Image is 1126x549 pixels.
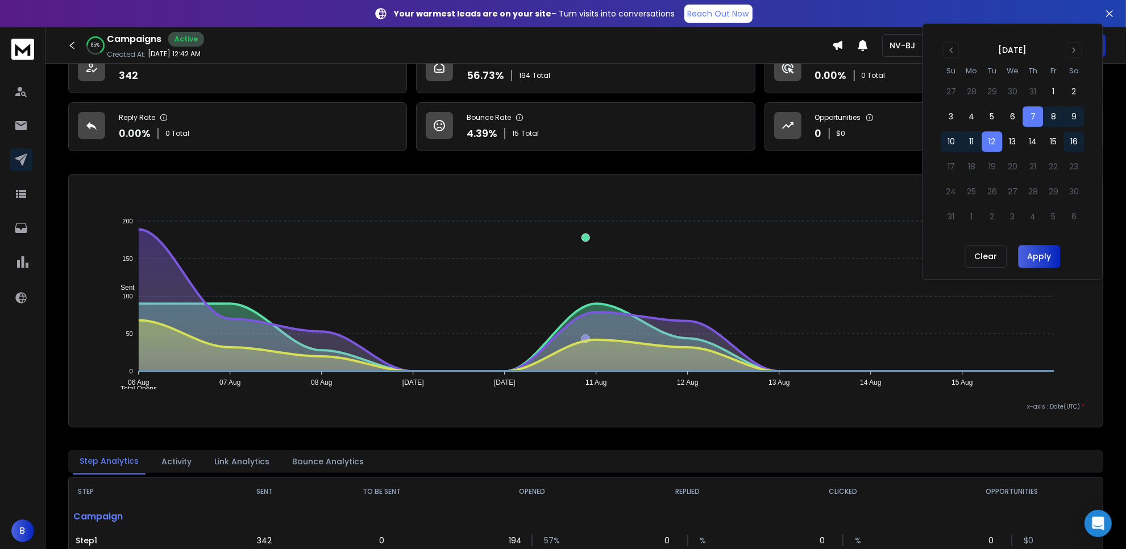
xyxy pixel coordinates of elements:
button: 13 [1003,131,1023,152]
tspan: [DATE] [402,379,424,387]
button: 29 [982,81,1003,102]
button: 28 [962,81,982,102]
img: logo [11,39,34,60]
p: Reach Out Now [688,8,749,19]
a: Open Rate56.73%194Total [416,44,755,93]
p: x-axis : Date(UTC) [87,402,1085,411]
p: 0 [664,535,676,546]
button: 1 [1044,81,1064,102]
p: 342 [119,68,138,84]
tspan: 200 [122,218,132,224]
button: 30 [1003,81,1023,102]
button: Go to previous month [944,42,959,58]
p: Reply Rate [119,113,155,122]
p: % [855,535,866,546]
tspan: 11 Aug [585,379,606,387]
span: 194 [519,71,530,80]
th: Monday [962,65,982,77]
button: 6 [1003,106,1023,127]
tspan: 14 Aug [860,379,881,387]
a: Opportunities0$0 [764,102,1103,151]
button: 12 [982,131,1003,152]
div: [DATE] [999,44,1027,56]
p: 4.39 % [467,126,497,142]
button: Apply [1019,245,1061,268]
th: Wednesday [1003,65,1023,77]
button: Clear [965,245,1007,268]
button: Activity [155,449,198,474]
p: 0 [815,126,822,142]
strong: Your warmest leads are on your site [394,8,552,19]
button: 11 [962,131,982,152]
button: 5 [982,106,1003,127]
tspan: 50 [126,330,132,337]
p: % [700,535,711,546]
button: 16 [1064,131,1085,152]
span: Total [533,71,550,80]
th: Thursday [1023,65,1044,77]
tspan: 0 [129,368,132,375]
p: 0 [820,535,831,546]
p: $ 0 [1024,535,1035,546]
th: Sunday [941,65,962,77]
p: Campaign [69,505,220,528]
p: Opportunities [815,113,861,122]
p: Bounce Rate [467,113,511,122]
tspan: [DATE] [494,379,516,387]
p: 0 [379,535,384,546]
th: Friday [1044,65,1064,77]
th: Tuesday [982,65,1003,77]
tspan: 06 Aug [128,379,149,387]
tspan: 08 Aug [311,379,332,387]
p: 57 % [544,535,555,546]
p: 0.00 % [815,68,847,84]
p: 0 [988,535,1000,546]
div: Open Intercom Messenger [1085,510,1112,537]
tspan: 07 Aug [219,379,240,387]
span: 15 [512,129,519,138]
tspan: 150 [122,255,132,262]
p: 342 [257,535,272,546]
th: REPLIED [610,478,765,505]
th: OPPORTUNITIES [921,478,1103,505]
p: 0 Total [165,129,189,138]
p: 0.00 % [119,126,151,142]
button: 14 [1023,131,1044,152]
button: 10 [941,131,962,152]
p: – Turn visits into conversations [394,8,675,19]
button: Step Analytics [73,448,146,475]
th: OPENED [455,478,610,505]
a: Leads Contacted342 [68,44,407,93]
div: Active [168,32,204,47]
tspan: 12 Aug [677,379,698,387]
p: 56.73 % [467,68,504,84]
button: B [11,519,34,542]
tspan: 13 Aug [768,379,790,387]
button: 15 [1044,131,1064,152]
h1: Campaigns [107,32,161,46]
th: STEP [69,478,220,505]
a: Reach Out Now [684,5,753,23]
p: 65 % [92,42,100,49]
p: 0 Total [862,71,886,80]
button: Bounce Analytics [285,449,371,474]
tspan: 15 Aug [952,379,973,387]
a: Click Rate0.00%0 Total [764,44,1103,93]
p: Created At: [107,50,146,59]
p: 194 [509,535,520,546]
button: Go to next month [1066,42,1082,58]
th: SENT [220,478,309,505]
button: 8 [1044,106,1064,127]
button: 7 [1023,106,1044,127]
button: 31 [1023,81,1044,102]
button: 9 [1064,106,1085,127]
th: CLICKED [766,478,921,505]
span: Total [521,129,539,138]
tspan: 100 [122,293,132,300]
p: $ 0 [837,129,846,138]
th: Saturday [1064,65,1085,77]
th: TO BE SENT [309,478,454,505]
span: Total Opens [112,385,157,393]
a: Reply Rate0.00%0 Total [68,102,407,151]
